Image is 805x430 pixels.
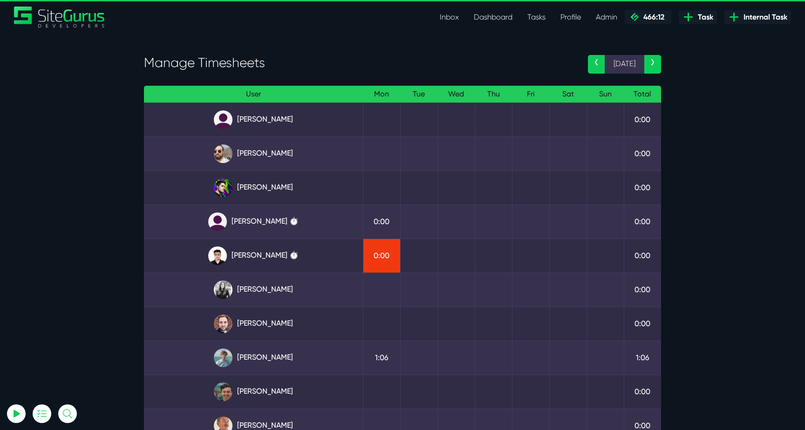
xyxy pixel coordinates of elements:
[644,55,661,74] a: ›
[624,102,661,137] td: 0:00
[151,382,355,401] a: [PERSON_NAME]
[151,246,355,265] a: [PERSON_NAME] ⏱️
[151,348,355,367] a: [PERSON_NAME]
[587,86,624,103] th: Sun
[624,307,661,341] td: 0:00
[437,86,475,103] th: Wed
[144,86,363,103] th: User
[724,10,791,24] a: Internal Task
[520,8,553,27] a: Tasks
[14,7,105,27] a: SiteGurus
[624,171,661,205] td: 0:00
[625,10,671,24] a: 466:12
[214,348,232,367] img: tkl4csrki1nqjgf0pb1z.png
[14,7,105,27] img: Sitegurus Logo
[624,137,661,171] td: 0:00
[624,86,661,103] th: Total
[144,55,574,71] h3: Manage Timesheets
[214,280,232,299] img: rgqpcqpgtbr9fmz9rxmm.jpg
[151,280,355,299] a: [PERSON_NAME]
[363,239,400,273] td: 0:00
[740,12,787,23] span: Internal Task
[512,86,549,103] th: Fri
[588,8,625,27] a: Admin
[624,239,661,273] td: 0:00
[466,8,520,27] a: Dashboard
[208,246,227,265] img: xv1kmavyemxtguplm5ir.png
[432,8,466,27] a: Inbox
[214,382,232,401] img: esb8jb8dmrsykbqurfoz.jpg
[694,12,713,23] span: Task
[549,86,587,103] th: Sat
[400,86,437,103] th: Tue
[214,314,232,333] img: tfogtqcjwjterk6idyiu.jpg
[214,178,232,197] img: rxuxidhawjjb44sgel4e.png
[214,144,232,163] img: ublsy46zpoyz6muduycb.jpg
[151,110,355,129] a: [PERSON_NAME]
[640,13,664,21] span: 466:12
[151,144,355,163] a: [PERSON_NAME]
[624,375,661,409] td: 0:00
[475,86,512,103] th: Thu
[151,178,355,197] a: [PERSON_NAME]
[624,341,661,375] td: 1:06
[363,86,400,103] th: Mon
[624,273,661,307] td: 0:00
[624,205,661,239] td: 0:00
[363,205,400,239] td: 0:00
[151,212,355,231] a: [PERSON_NAME] ⏱️
[208,212,227,231] img: default_qrqg0b.png
[214,110,232,129] img: default_qrqg0b.png
[588,55,605,74] a: ‹
[605,55,644,74] span: [DATE]
[363,341,400,375] td: 1:06
[151,314,355,333] a: [PERSON_NAME]
[553,8,588,27] a: Profile
[679,10,717,24] a: Task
